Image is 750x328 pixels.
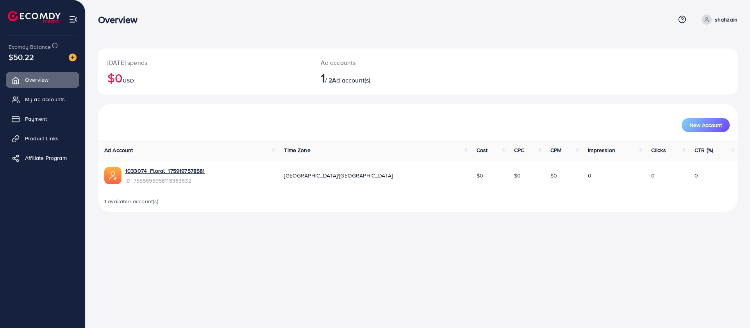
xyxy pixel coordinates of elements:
span: 0 [588,172,591,179]
span: CPM [550,146,561,154]
img: image [69,54,77,61]
a: Product Links [6,131,79,146]
span: ID: 7555695958118383632 [125,177,205,185]
span: CPC [514,146,524,154]
a: Payment [6,111,79,127]
span: Time Zone [284,146,310,154]
span: Product Links [25,134,59,142]
span: $0 [477,172,483,179]
span: CTR (%) [695,146,713,154]
span: USD [123,77,134,84]
span: Impression [588,146,615,154]
span: Ad Account [104,146,133,154]
a: 1033074_Floral_1759197578581 [125,167,205,175]
span: Affiliate Program [25,154,67,162]
span: 1 [321,69,325,87]
a: Affiliate Program [6,150,79,166]
span: Ecomdy Balance [9,43,51,51]
span: Payment [25,115,47,123]
p: [DATE] spends [107,58,302,67]
span: Overview [25,76,48,84]
button: New Account [682,118,730,132]
span: Ad account(s) [332,76,370,84]
span: $0 [514,172,521,179]
p: Ad accounts [321,58,462,67]
img: menu [69,15,78,24]
span: 0 [651,172,655,179]
img: ic-ads-acc.e4c84228.svg [104,167,121,184]
span: 0 [695,172,698,179]
span: My ad accounts [25,95,65,103]
span: $50.22 [9,51,34,63]
span: [GEOGRAPHIC_DATA]/[GEOGRAPHIC_DATA] [284,172,393,179]
span: New Account [689,122,722,128]
span: Clicks [651,146,666,154]
h2: / 2 [321,70,462,85]
h3: Overview [98,14,144,25]
a: shahzain [698,14,737,25]
p: shahzain [715,15,737,24]
a: My ad accounts [6,91,79,107]
a: Overview [6,72,79,88]
img: logo [8,11,61,23]
span: $0 [550,172,557,179]
h2: $0 [107,70,302,85]
span: 1 available account(s) [104,197,159,205]
span: Cost [477,146,488,154]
